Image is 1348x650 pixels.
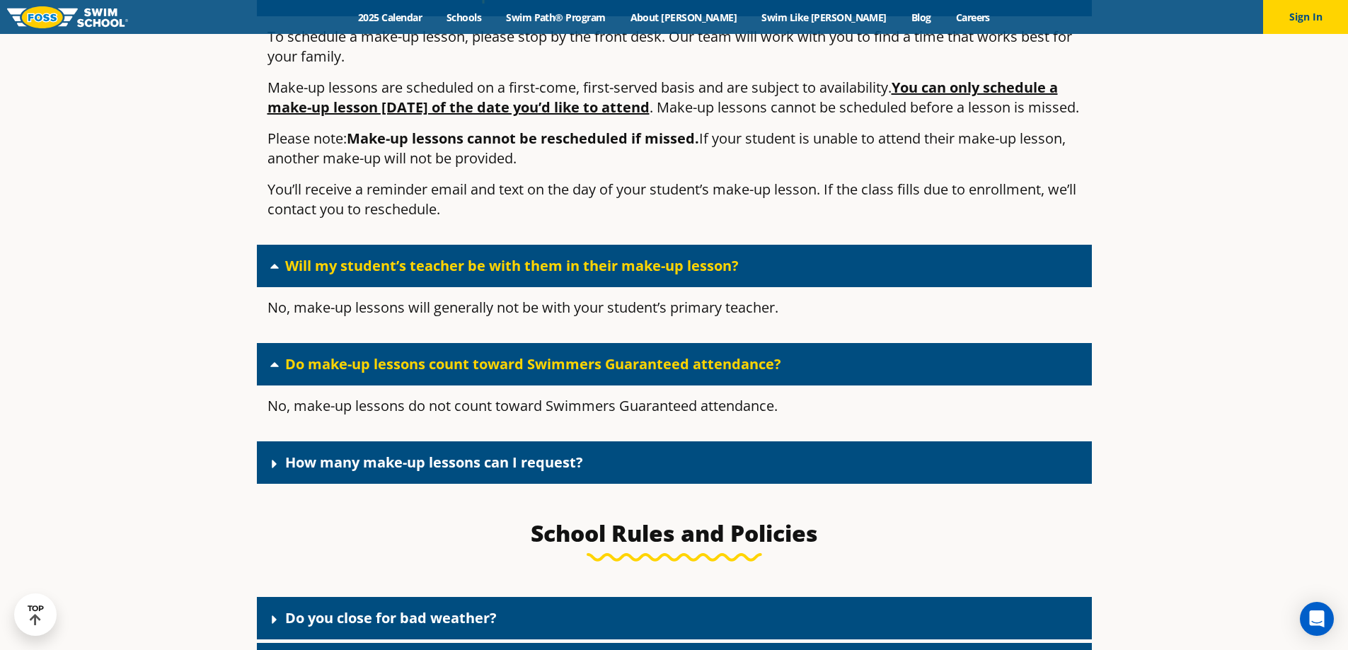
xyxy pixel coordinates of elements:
[434,11,494,24] a: Schools
[267,396,1081,416] p: No, make-up lessons do not count toward Swimmers Guaranteed attendance.
[257,343,1092,385] div: Do make-up lessons count toward Swimmers Guaranteed attendance?
[285,608,497,627] a: Do you close for bad weather?
[494,11,618,24] a: Swim Path® Program
[285,354,781,373] a: Do make-up lessons count toward Swimmers Guaranteed attendance?
[267,78,1058,117] u: You can only schedule a make-up lesson [DATE] of the date you’d like to attend
[943,11,1002,24] a: Careers
[257,16,1092,241] div: How do I schedule a make-up lesson?
[340,519,1008,547] h3: School Rules and Policies
[346,11,434,24] a: 2025 Calendar
[899,11,943,24] a: Blog
[618,11,749,24] a: About [PERSON_NAME]
[257,441,1092,484] div: How many make-up lessons can I request?
[347,129,699,148] strong: Make-up lessons cannot be rescheduled if missed.
[267,78,1081,117] p: Make-up lessons are scheduled on a first-come, first-served basis and are subject to availability...
[267,27,1081,66] p: To schedule a make-up lesson, please stop by the front desk. Our team will work with you to find ...
[267,180,1081,219] p: You’ll receive a reminder email and text on the day of your student’s make-up lesson. If the clas...
[285,256,739,275] a: Will my student’s teacher be with them in their make-up lesson?
[267,129,1081,168] p: Please note: If your student is unable to attend their make-up lesson, another make-up will not b...
[257,597,1092,639] div: Do you close for bad weather?
[1300,602,1334,636] div: Open Intercom Messenger
[285,453,583,472] a: How many make-up lessons can I request?
[7,6,128,28] img: FOSS Swim School Logo
[749,11,899,24] a: Swim Like [PERSON_NAME]
[28,604,44,626] div: TOP
[267,298,1081,318] p: No, make-up lessons will generally not be with your student’s primary teacher.
[257,385,1092,438] div: Do make-up lessons count toward Swimmers Guaranteed attendance?
[257,245,1092,287] div: Will my student’s teacher be with them in their make-up lesson?
[257,287,1092,339] div: Will my student’s teacher be with them in their make-up lesson?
